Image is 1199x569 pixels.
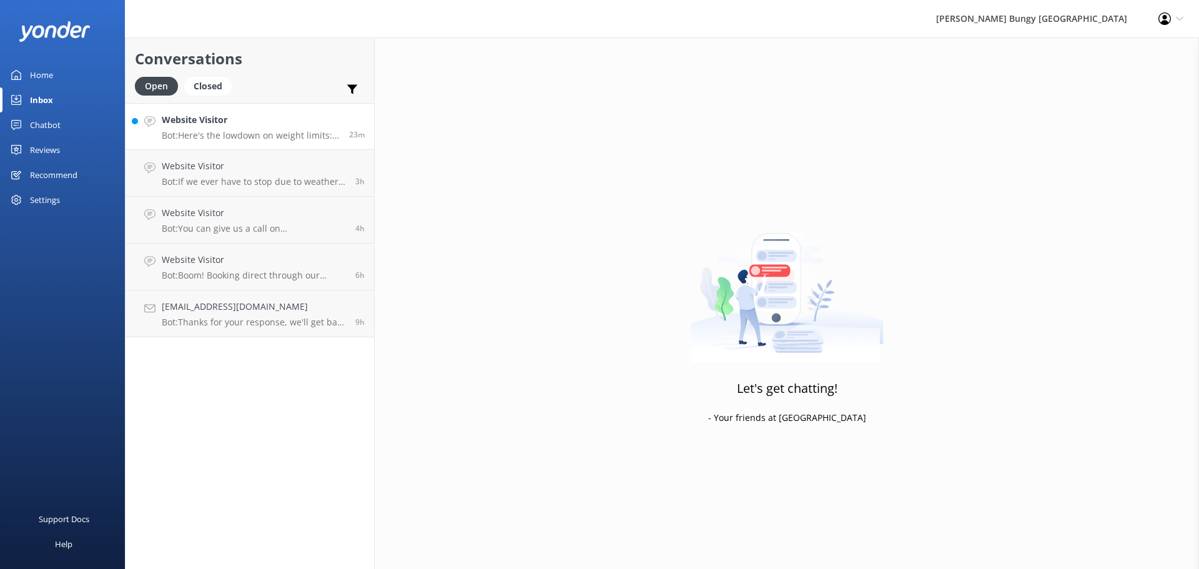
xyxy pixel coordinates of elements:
[30,87,53,112] div: Inbox
[126,290,374,337] a: [EMAIL_ADDRESS][DOMAIN_NAME]Bot:Thanks for your response, we'll get back to you as soon as we can...
[355,223,365,234] span: Oct 02 2025 12:22pm (UTC +13:00) Pacific/Auckland
[708,411,866,425] p: - Your friends at [GEOGRAPHIC_DATA]
[30,112,61,137] div: Chatbot
[162,300,346,314] h4: [EMAIL_ADDRESS][DOMAIN_NAME]
[162,223,346,234] p: Bot: You can give us a call on [PHONE_NUMBER] or [PHONE_NUMBER] to chat with a crew member. Our o...
[126,197,374,244] a: Website VisitorBot:You can give us a call on [PHONE_NUMBER] or [PHONE_NUMBER] to chat with a crew...
[162,270,346,281] p: Bot: Boom! Booking direct through our website always scores you the best prices. Check out our co...
[691,207,884,363] img: artwork of a man stealing a conversation from at giant smartphone
[355,317,365,327] span: Oct 02 2025 06:58am (UTC +13:00) Pacific/Auckland
[162,113,340,127] h4: Website Visitor
[162,159,346,173] h4: Website Visitor
[184,77,232,96] div: Closed
[162,130,340,141] p: Bot: Here's the lowdown on weight limits: - Kawarau Bridge Bungy: 35kg min/235kg max - Kawarau Zi...
[126,103,374,150] a: Website VisitorBot:Here's the lowdown on weight limits: - Kawarau Bridge Bungy: 35kg min/235kg ma...
[135,47,365,71] h2: Conversations
[162,206,346,220] h4: Website Visitor
[30,162,77,187] div: Recommend
[737,379,837,398] h3: Let's get chatting!
[39,507,89,532] div: Support Docs
[55,532,72,557] div: Help
[126,244,374,290] a: Website VisitorBot:Boom! Booking direct through our website always scores you the best prices. Ch...
[162,253,346,267] h4: Website Visitor
[349,129,365,140] span: Oct 02 2025 04:24pm (UTC +13:00) Pacific/Auckland
[19,21,91,42] img: yonder-white-logo.png
[30,187,60,212] div: Settings
[162,176,346,187] p: Bot: If we ever have to stop due to weather, we’ll do our best to contact you directly and resche...
[162,317,346,328] p: Bot: Thanks for your response, we'll get back to you as soon as we can during opening hours.
[30,62,53,87] div: Home
[135,77,178,96] div: Open
[30,137,60,162] div: Reviews
[355,176,365,187] span: Oct 02 2025 12:53pm (UTC +13:00) Pacific/Auckland
[126,150,374,197] a: Website VisitorBot:If we ever have to stop due to weather, we’ll do our best to contact you direc...
[184,79,238,92] a: Closed
[135,79,184,92] a: Open
[355,270,365,280] span: Oct 02 2025 10:23am (UTC +13:00) Pacific/Auckland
